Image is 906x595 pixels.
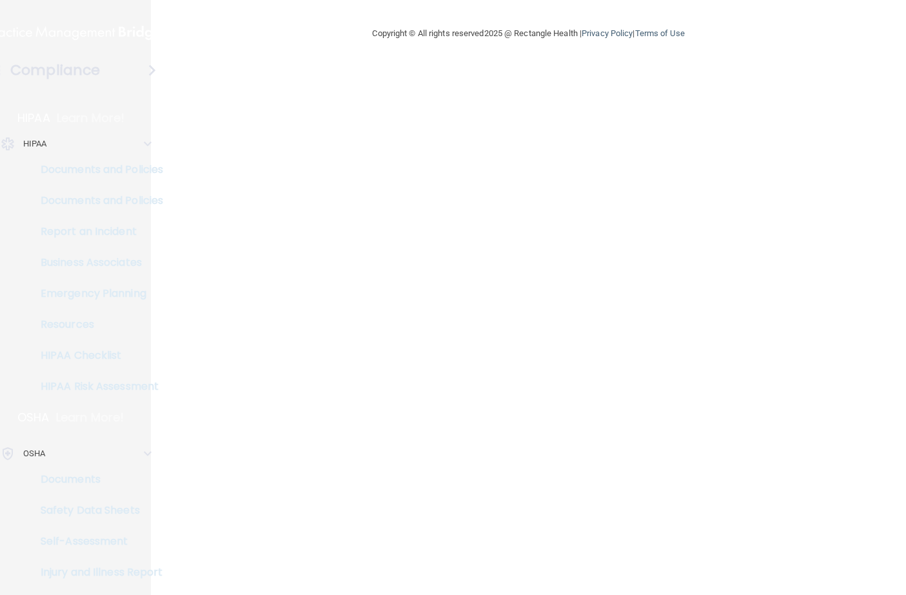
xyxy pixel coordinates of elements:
[293,13,764,54] div: Copyright © All rights reserved 2025 @ Rectangle Health | |
[17,410,50,425] p: OSHA
[56,410,124,425] p: Learn More!
[8,380,184,393] p: HIPAA Risk Assessment
[8,318,184,331] p: Resources
[8,287,184,300] p: Emergency Planning
[8,504,184,517] p: Safety Data Sheets
[8,225,184,238] p: Report an Incident
[23,446,45,461] p: OSHA
[635,28,685,38] a: Terms of Use
[23,136,47,152] p: HIPAA
[57,110,125,126] p: Learn More!
[8,256,184,269] p: Business Associates
[582,28,633,38] a: Privacy Policy
[8,194,184,207] p: Documents and Policies
[8,349,184,362] p: HIPAA Checklist
[8,163,184,176] p: Documents and Policies
[10,61,100,79] h4: Compliance
[8,535,184,548] p: Self-Assessment
[17,110,50,126] p: HIPAA
[8,566,184,579] p: Injury and Illness Report
[8,473,184,486] p: Documents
